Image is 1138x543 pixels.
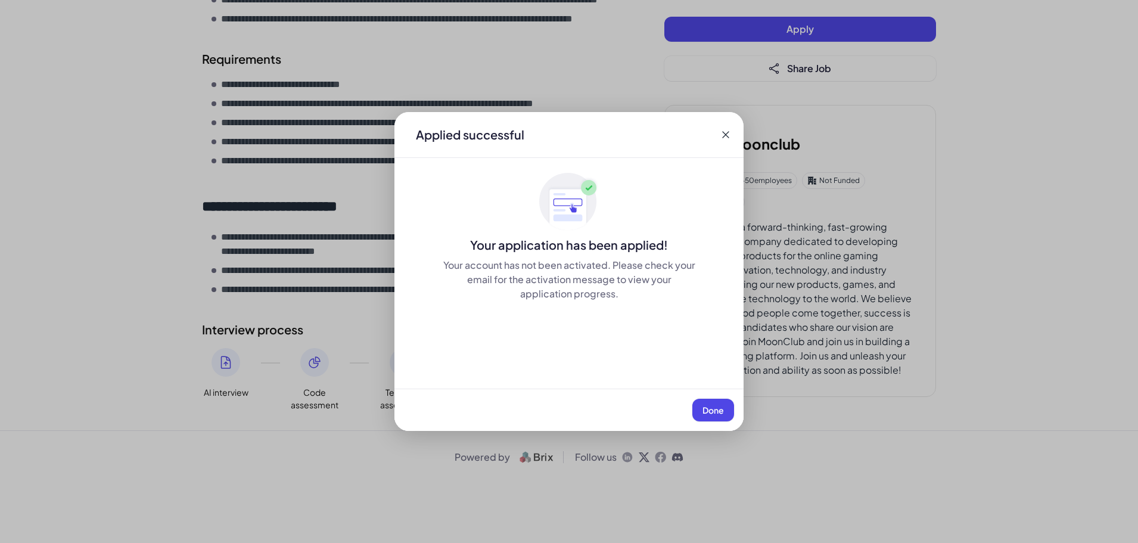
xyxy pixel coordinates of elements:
div: Your application has been applied! [394,237,744,253]
span: Done [702,405,724,415]
button: Done [692,399,734,421]
div: Your account has not been activated. Please check your email for the activation message to view y... [442,258,696,301]
img: ApplyedMaskGroup3.svg [539,172,599,232]
div: Applied successful [416,126,524,143]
